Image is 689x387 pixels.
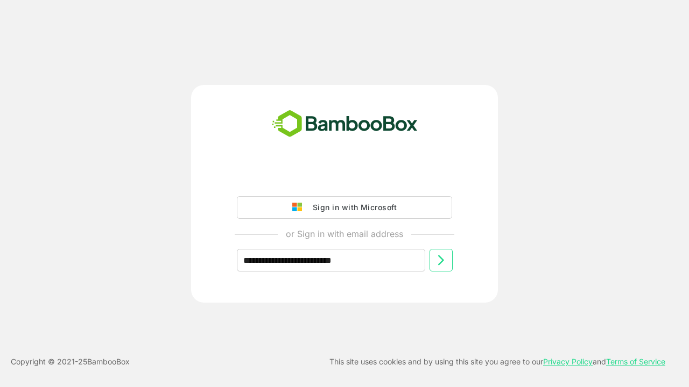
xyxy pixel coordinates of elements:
[266,106,424,142] img: bamboobox
[237,196,452,219] button: Sign in with Microsoft
[231,166,458,190] iframe: Sign in with Google Button
[307,200,397,214] div: Sign in with Microsoft
[329,355,665,368] p: This site uses cookies and by using this site you agree to our and
[292,203,307,212] img: google
[11,355,130,368] p: Copyright © 2021- 25 BambooBox
[543,357,593,366] a: Privacy Policy
[606,357,665,366] a: Terms of Service
[286,227,403,240] p: or Sign in with email address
